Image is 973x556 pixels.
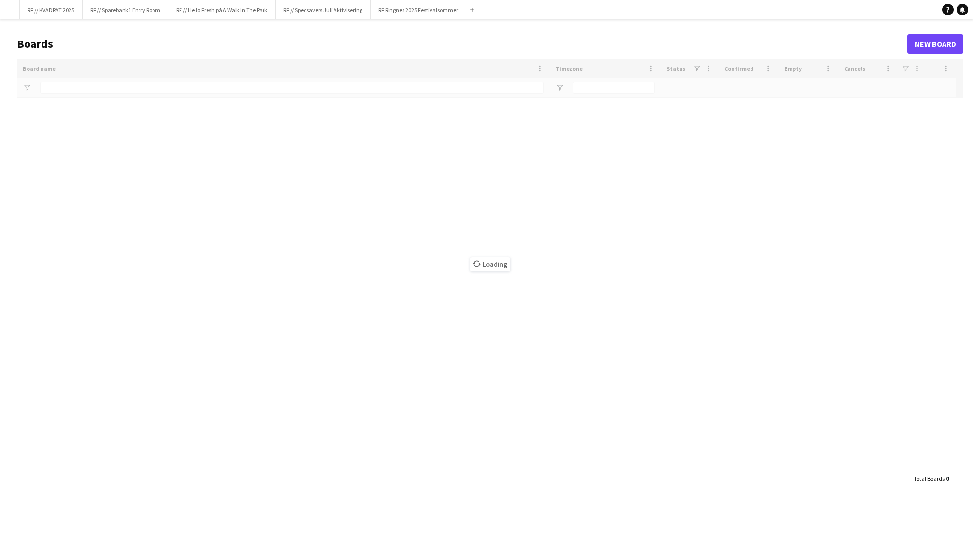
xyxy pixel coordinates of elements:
button: RF // KVADRAT 2025 [20,0,83,19]
span: Loading [470,257,510,271]
span: Total Boards [914,475,945,482]
button: RF Ringnes 2025 Festivalsommer [371,0,466,19]
div: : [914,469,949,488]
button: RF // Sparebank1 Entry Room [83,0,168,19]
button: RF // Hello Fresh på A Walk In The Park [168,0,276,19]
h1: Boards [17,37,907,51]
button: RF // Specsavers Juli Aktivisering [276,0,371,19]
span: 0 [946,475,949,482]
a: New Board [907,34,963,54]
